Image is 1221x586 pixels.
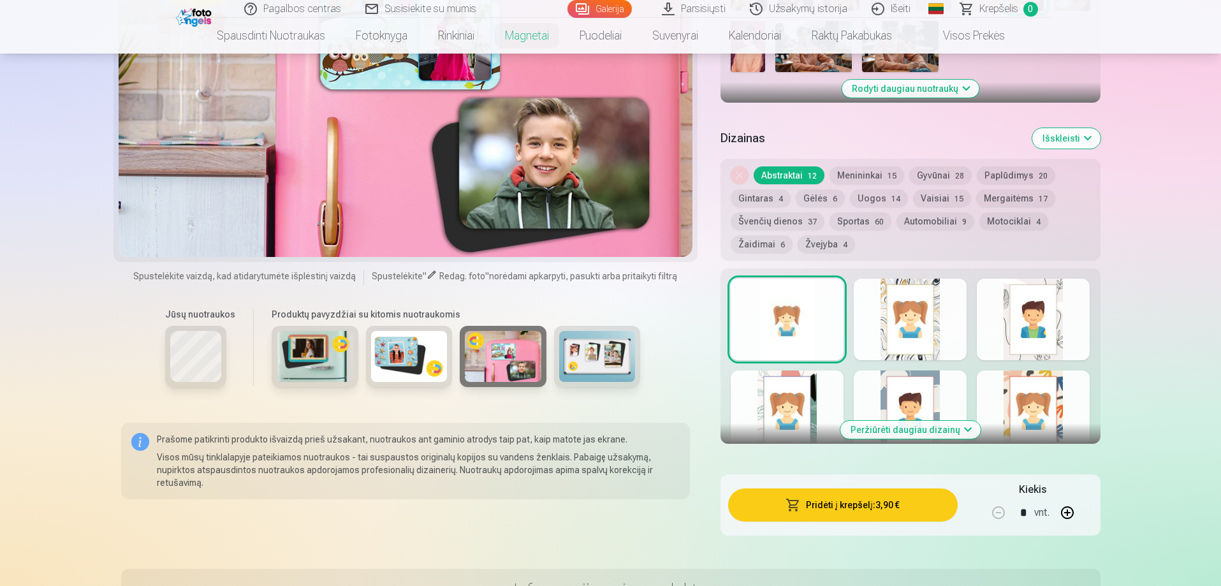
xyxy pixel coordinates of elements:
[808,217,817,226] span: 37
[340,18,423,54] a: Fotoknyga
[833,194,837,203] span: 6
[157,451,680,490] p: Visos mūsų tinklalapyje pateikiamos nuotraukos - tai suspaustos originalų kopijos su vandens ženk...
[830,166,904,184] button: Menininkai15
[439,272,485,282] span: Redag. foto
[157,434,680,446] p: Prašome patikrinti produkto išvaizdą prieš užsakant, nuotraukos ant gaminio atrodys taip pat, kai...
[423,272,427,282] span: "
[909,166,972,184] button: Gyvūnai28
[840,421,981,439] button: Peržiūrėti daugiau dizainų
[954,194,963,203] span: 15
[720,129,1021,147] h5: Dizainas
[423,18,490,54] a: Rinkiniai
[977,166,1055,184] button: Paplūdimys20
[1039,194,1048,203] span: 17
[979,212,1048,230] button: Motociklai4
[955,172,964,180] span: 28
[843,240,847,249] span: 4
[875,217,884,226] span: 60
[485,272,489,282] span: "
[1023,2,1038,17] span: 0
[490,18,564,54] a: Magnetai
[850,189,908,207] button: Uogos14
[907,18,1020,54] a: Visos prekės
[1019,482,1046,497] h5: Kiekis
[133,270,356,283] span: Spustelėkite vaizdą, kad atidarytumėte išplėstinį vaizdą
[830,212,891,230] button: Sportas60
[754,166,824,184] button: Abstraktai12
[1032,128,1100,149] button: Išskleisti
[201,18,340,54] a: Spausdinti nuotraukas
[1036,217,1041,226] span: 4
[798,235,855,253] button: Žvejyba4
[780,240,785,249] span: 6
[731,189,791,207] button: Gintaras4
[888,172,896,180] span: 15
[728,488,957,522] button: Pridėti į krepšelį:3,90 €
[808,172,817,180] span: 12
[489,272,677,282] span: norėdami apkarpyti, pasukti arba pritaikyti filtrą
[1034,497,1049,528] div: vnt.
[779,194,783,203] span: 4
[372,272,423,282] span: Spustelėkite
[796,18,907,54] a: Raktų pakabukas
[796,189,845,207] button: Gėlės6
[913,189,971,207] button: Vaisiai15
[976,189,1055,207] button: Mergaitėms17
[564,18,637,54] a: Puodeliai
[731,235,793,253] button: Žaidimai6
[731,212,824,230] button: Švenčių dienos37
[267,309,645,321] h6: Produktų pavyzdžiai su kitomis nuotraukomis
[713,18,796,54] a: Kalendoriai
[176,5,215,27] img: /fa2
[891,194,900,203] span: 14
[165,309,235,321] h6: Jūsų nuotraukos
[637,18,713,54] a: Suvenyrai
[896,212,974,230] button: Automobiliai9
[842,80,979,98] button: Rodyti daugiau nuotraukų
[962,217,967,226] span: 9
[1039,172,1048,180] span: 20
[979,1,1018,17] span: Krepšelis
